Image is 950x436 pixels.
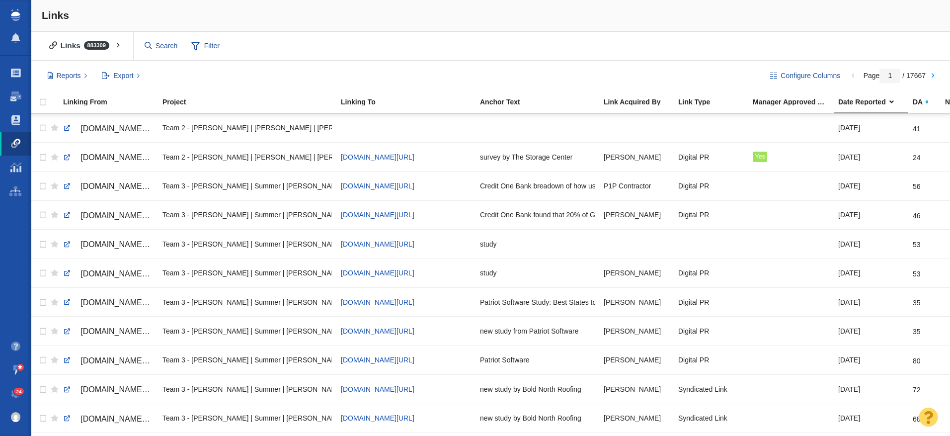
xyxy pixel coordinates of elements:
span: Yes [755,153,765,160]
span: Syndicated Link [678,414,727,423]
span: [PERSON_NAME] [604,355,661,364]
span: Digital PR [678,210,709,219]
div: Team 2 - [PERSON_NAME] | [PERSON_NAME] | [PERSON_NAME]\The Storage Center\The Storage Center - Di... [162,146,332,168]
div: study [480,262,595,284]
a: [DOMAIN_NAME][URL] [341,327,414,335]
a: Date Reported [838,98,912,107]
a: Manager Approved Link? [753,98,837,107]
td: P1P Contractor [599,172,674,200]
span: [PERSON_NAME] [604,298,661,307]
div: Linking To [341,98,479,105]
img: 0a657928374d280f0cbdf2a1688580e1 [11,412,21,422]
span: [PERSON_NAME] [604,385,661,394]
div: [DATE] [838,175,904,196]
div: [DATE] [838,204,904,226]
a: [DOMAIN_NAME][URL] [341,298,414,306]
span: Digital PR [678,298,709,307]
div: Patriot Software [480,349,595,371]
span: [PERSON_NAME] [604,327,661,336]
div: Team 3 - [PERSON_NAME] | Summer | [PERSON_NAME]\Patriot Software\Patriot Software - Digital PR - ... [162,291,332,313]
td: Taylor Tomita [599,200,674,229]
a: [DOMAIN_NAME][URL] [341,385,414,393]
td: Kyle Ochsner [599,404,674,433]
td: Kyle Ochsner [599,143,674,172]
a: [DOMAIN_NAME][URL] [63,120,154,137]
div: 41 [913,117,921,133]
span: Filter [186,37,226,56]
div: 53 [913,262,921,278]
td: Taylor Tomita [599,346,674,374]
div: Patriot Software Study: Best States to Start a Business in [DATE] [480,291,595,313]
div: [DATE] [838,291,904,313]
div: [DATE] [838,349,904,371]
span: [DOMAIN_NAME][URL] [80,124,164,133]
span: Export [113,71,133,81]
a: Anchor Text [480,98,603,107]
div: new study by Bold North Roofing [480,408,595,429]
button: Reports [42,68,93,85]
div: 53 [913,233,921,249]
div: Date Reported [838,98,912,105]
span: [DOMAIN_NAME][URL] [341,240,414,248]
span: [DOMAIN_NAME][URL] [80,153,164,162]
td: Digital PR [674,172,748,200]
div: 35 [913,291,921,307]
div: [DATE] [838,117,904,139]
a: [DOMAIN_NAME][URL] [63,411,154,428]
div: study [480,233,595,255]
a: Linking From [63,98,161,107]
a: [DOMAIN_NAME][URL] [341,356,414,364]
span: [PERSON_NAME] [604,153,661,162]
div: Team 3 - [PERSON_NAME] | Summer | [PERSON_NAME]\Bold North Roofing\Bold North Roofing - Digital P... [162,408,332,429]
button: Export [96,68,146,85]
a: Link Type [678,98,752,107]
span: [DOMAIN_NAME][URL] [80,356,164,365]
td: Digital PR [674,287,748,316]
td: Syndicated Link [674,375,748,404]
td: Digital PR [674,259,748,287]
span: [DOMAIN_NAME][URL] [80,327,164,336]
a: [DOMAIN_NAME][URL] [63,381,154,398]
span: Syndicated Link [678,385,727,394]
td: Kyle Ochsner [599,259,674,287]
span: [DOMAIN_NAME][URL] [80,182,164,190]
div: Team 3 - [PERSON_NAME] | Summer | [PERSON_NAME]\Credit One Bank\Credit One Bank - Digital PR - Ge... [162,262,332,284]
a: [DOMAIN_NAME][URL] [63,149,154,166]
td: Kyle Ochsner [599,375,674,404]
div: Link Acquired By [604,98,677,105]
span: DA [913,98,923,105]
button: Configure Columns [765,68,846,85]
a: [DOMAIN_NAME][URL] [63,323,154,340]
div: Credit One Bank found that 20% of Gen Z and Millennial daters want dating apps to help people ind... [480,204,595,226]
span: P1P Contractor [604,181,651,190]
td: Digital PR [674,346,748,374]
div: [DATE] [838,408,904,429]
div: new study from Patriot Software [480,320,595,342]
div: [DATE] [838,320,904,342]
div: Team 3 - [PERSON_NAME] | Summer | [PERSON_NAME]\Credit One Bank\Credit One Bank - Digital PR - Ge... [162,233,332,255]
span: Digital PR [678,153,709,162]
a: [DOMAIN_NAME][URL] [341,182,414,190]
td: Yes [748,143,834,172]
div: 68 [913,408,921,424]
span: [DOMAIN_NAME][URL] [80,415,164,423]
a: [DOMAIN_NAME][URL] [63,236,154,253]
span: Digital PR [678,355,709,364]
td: Taylor Tomita [599,287,674,316]
a: [DOMAIN_NAME][URL] [341,153,414,161]
span: [DOMAIN_NAME][URL] [341,269,414,277]
span: Configure Columns [781,71,840,81]
a: [DOMAIN_NAME][URL] [63,265,154,282]
span: Digital PR [678,268,709,277]
span: [DOMAIN_NAME][URL] [80,211,164,220]
div: [DATE] [838,146,904,168]
div: Team 2 - [PERSON_NAME] | [PERSON_NAME] | [PERSON_NAME]\The Storage Center\The Storage Center - Di... [162,117,332,139]
div: Manager Approved Link? [753,98,837,105]
div: [DATE] [838,378,904,400]
a: [DOMAIN_NAME][URL] [341,211,414,219]
span: [DOMAIN_NAME][URL] [341,414,414,422]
